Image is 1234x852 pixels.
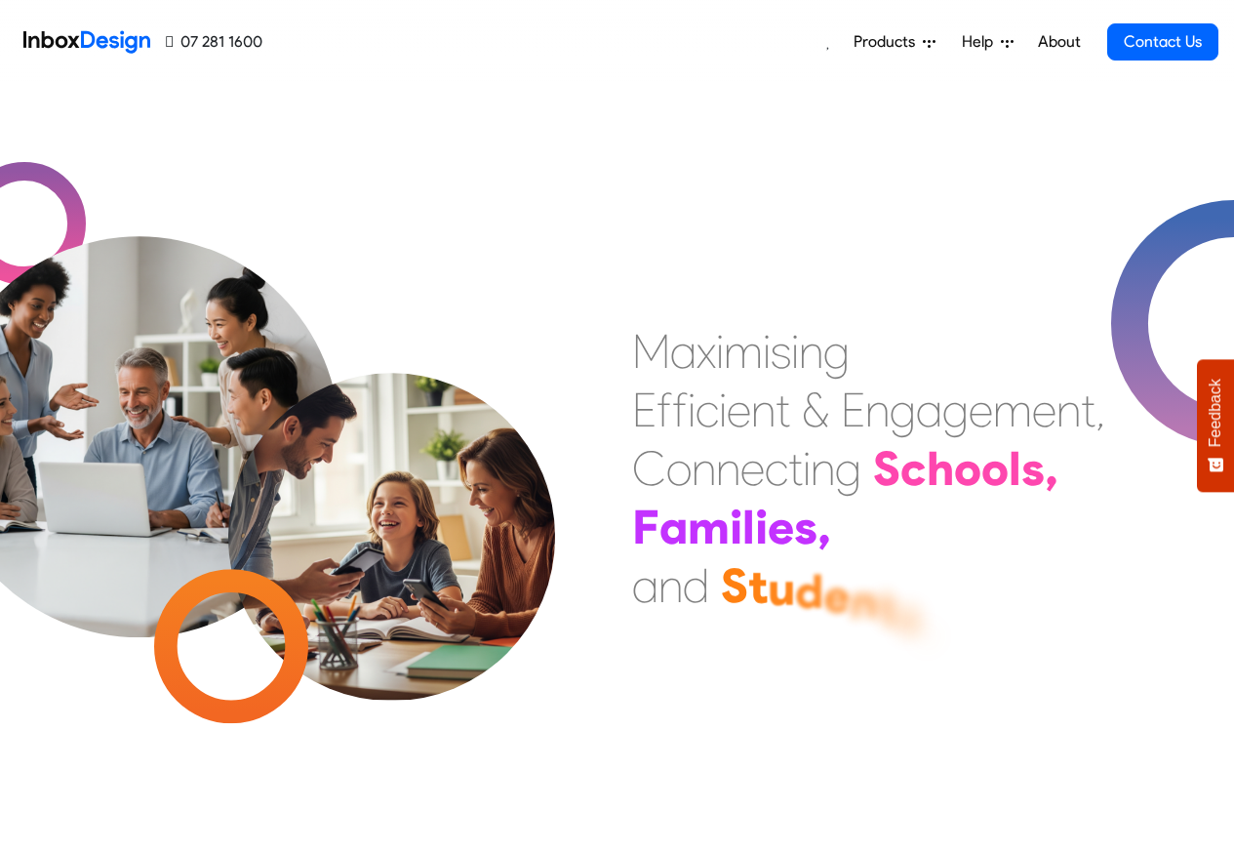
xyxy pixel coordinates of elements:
div: n [811,439,835,498]
div: i [755,498,768,556]
div: l [742,498,755,556]
div: l [1009,439,1021,498]
div: i [803,439,811,498]
div: n [865,381,890,439]
div: e [768,498,794,556]
div: g [835,439,861,498]
div: t [748,557,768,616]
div: c [900,439,927,498]
div: c [696,381,719,439]
div: i [719,381,727,439]
div: , [1095,381,1105,439]
div: i [791,322,799,381]
div: e [727,381,751,439]
span: Feedback [1207,379,1224,447]
div: e [969,381,993,439]
div: s [794,498,817,556]
div: g [823,322,850,381]
div: c [765,439,788,498]
div: S [873,439,900,498]
a: 07 281 1600 [166,30,262,54]
div: S [721,556,748,615]
span: Products [854,30,923,54]
div: m [993,381,1032,439]
div: e [823,566,850,625]
div: o [954,439,981,498]
div: , [817,498,831,556]
div: o [666,439,692,498]
div: a [632,556,658,615]
div: n [751,381,776,439]
div: C [632,439,666,498]
a: Products [846,22,943,61]
div: F [632,498,659,556]
div: & [802,381,829,439]
div: s [1021,439,1045,498]
div: i [716,322,724,381]
div: d [795,562,823,621]
div: m [724,322,763,381]
div: n [1056,381,1081,439]
div: M [632,322,670,381]
div: E [841,381,865,439]
div: a [916,381,942,439]
a: Contact Us [1107,23,1218,61]
div: o [981,439,1009,498]
div: m [688,498,730,556]
div: n [692,439,716,498]
div: g [890,381,916,439]
div: Maximising Efficient & Engagement, Connecting Schools, Families, and Students. [632,322,1105,615]
a: Help [954,22,1021,61]
div: s [771,322,791,381]
div: t [776,381,790,439]
button: Feedback - Show survey [1197,359,1234,492]
div: d [683,556,709,615]
div: u [768,559,795,618]
div: E [632,381,657,439]
div: f [657,381,672,439]
div: i [730,498,742,556]
div: i [763,322,771,381]
div: i [688,381,696,439]
div: n [716,439,740,498]
div: h [927,439,954,498]
div: g [942,381,969,439]
div: a [659,498,688,556]
div: a [670,322,697,381]
div: . [920,595,934,654]
img: parents_with_child.png [187,292,596,701]
span: Help [962,30,1001,54]
div: s [896,586,920,644]
div: t [877,578,896,636]
div: n [658,556,683,615]
div: e [740,439,765,498]
div: t [788,439,803,498]
div: n [850,572,877,630]
a: About [1032,22,1086,61]
div: , [1045,439,1058,498]
div: t [1081,381,1095,439]
div: x [697,322,716,381]
div: e [1032,381,1056,439]
div: f [672,381,688,439]
div: n [799,322,823,381]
